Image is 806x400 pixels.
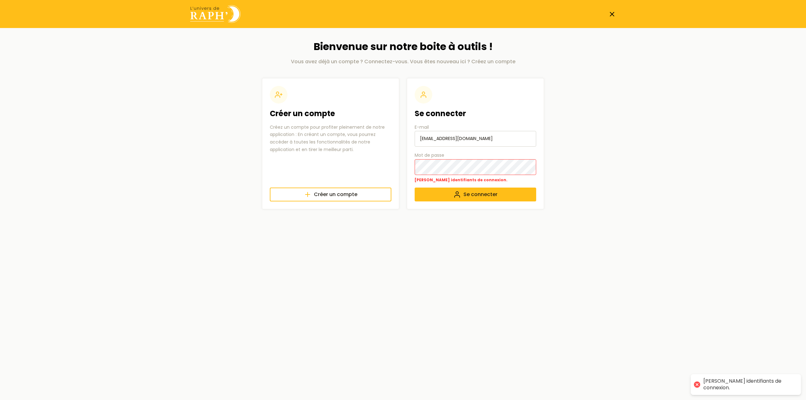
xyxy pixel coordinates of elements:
p: Vous avez déjà un compte ? Connectez-vous. Vous êtes nouveau ici ? Créez un compte [262,58,544,65]
img: Univers de Raph logo [190,5,241,23]
h2: Se connecter [415,109,536,119]
button: Se connecter [415,188,536,201]
span: Créer un compte [314,191,357,198]
div: [PERSON_NAME] identifiants de connexion. [703,378,795,391]
a: Créer un compte [270,188,391,201]
input: E-mail [415,131,536,147]
label: E-mail [415,124,536,147]
h2: Créer un compte [270,109,391,119]
h1: Bienvenue sur notre boite à outils ! [262,41,544,53]
input: Mot de passe [415,159,536,175]
p: Créez un compte pour profiter pleinement de notre application : En créant un compte, vous pourrez... [270,124,391,154]
p: [PERSON_NAME] identifiants de connexion. [415,177,536,183]
a: Fermer la page [608,10,616,18]
span: Se connecter [463,191,497,198]
label: Mot de passe [415,152,536,175]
